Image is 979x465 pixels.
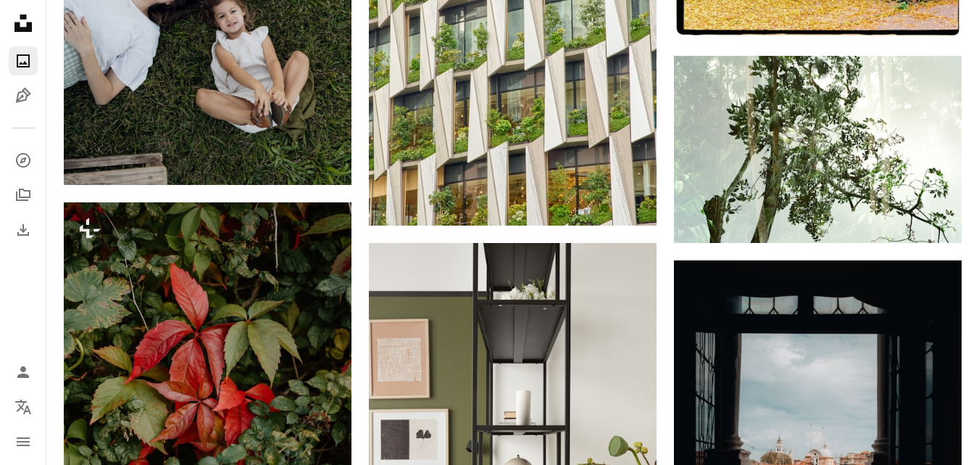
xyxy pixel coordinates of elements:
[64,388,351,401] a: ใบสีแดงและสีเขียวของพืชเลื้อย
[9,9,38,41] a: หน้าแรก — Unsplash
[9,181,38,210] a: คอลเลกชัน
[9,427,38,456] button: เมนู
[674,56,962,243] img: กิ่งไม้สีเขียวชอุ่มในป่าที่มีหมอก
[9,81,38,110] a: ภาพประกอบ
[9,392,38,421] button: ภาษา
[9,46,38,75] a: ภาพถ่าย
[9,146,38,175] a: สำรวจ
[369,2,657,15] a: ด้านหน้าอาคารที่ทันสมัยผสมผสานกับต้นไม้และหน้าต่าง
[9,358,38,387] a: เข้าสู่ระบบ / สมัครสมาชิก
[9,215,38,244] a: ประวัติการดาวน์โหลด
[369,452,657,465] a: มุมห้องนอนโมเดิร์นพร้อมชั้นวางหนังสือและโต๊ะทำงาน
[674,142,962,155] a: กิ่งไม้สีเขียวชอุ่มในป่าที่มีหมอก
